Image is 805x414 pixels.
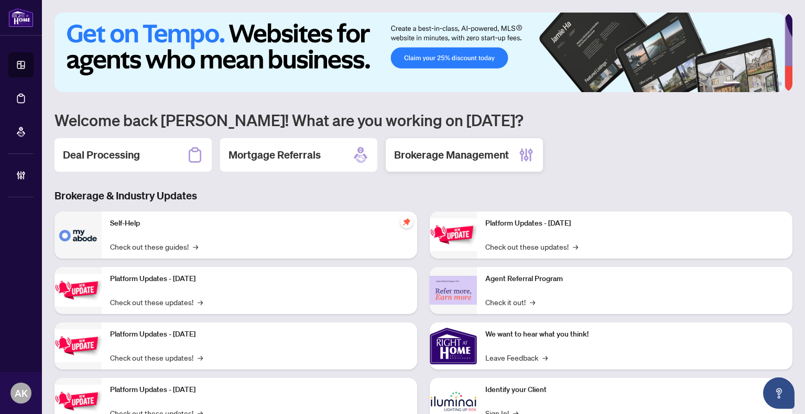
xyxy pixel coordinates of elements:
[485,296,535,308] a: Check it out!→
[8,8,34,27] img: logo
[110,273,409,285] p: Platform Updates - [DATE]
[55,329,102,362] img: Platform Updates - July 21, 2025
[744,82,748,86] button: 2
[430,322,477,370] img: We want to hear what you think!
[55,274,102,307] img: Platform Updates - September 16, 2025
[778,82,782,86] button: 6
[110,384,409,396] p: Platform Updates - [DATE]
[753,82,757,86] button: 3
[761,82,765,86] button: 4
[430,218,477,251] img: Platform Updates - June 23, 2025
[110,329,409,340] p: Platform Updates - [DATE]
[198,352,203,363] span: →
[430,276,477,305] img: Agent Referral Program
[485,273,784,285] p: Agent Referral Program
[573,241,578,252] span: →
[394,148,509,162] h2: Brokerage Management
[55,110,792,130] h1: Welcome back [PERSON_NAME]! What are you working on [DATE]?
[485,329,784,340] p: We want to hear what you think!
[198,296,203,308] span: →
[485,241,578,252] a: Check out these updates!→
[110,296,203,308] a: Check out these updates!→
[63,148,140,162] h2: Deal Processing
[15,386,28,400] span: AK
[485,218,784,229] p: Platform Updates - [DATE]
[485,384,784,396] p: Identify your Client
[229,148,321,162] h2: Mortgage Referrals
[723,82,740,86] button: 1
[55,211,102,259] img: Self-Help
[55,13,785,92] img: Slide 0
[485,352,548,363] a: Leave Feedback→
[530,296,535,308] span: →
[193,241,198,252] span: →
[55,188,792,203] h3: Brokerage & Industry Updates
[769,82,774,86] button: 5
[542,352,548,363] span: →
[110,352,203,363] a: Check out these updates!→
[110,241,198,252] a: Check out these guides!→
[763,377,795,409] button: Open asap
[400,216,413,228] span: pushpin
[110,218,409,229] p: Self-Help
